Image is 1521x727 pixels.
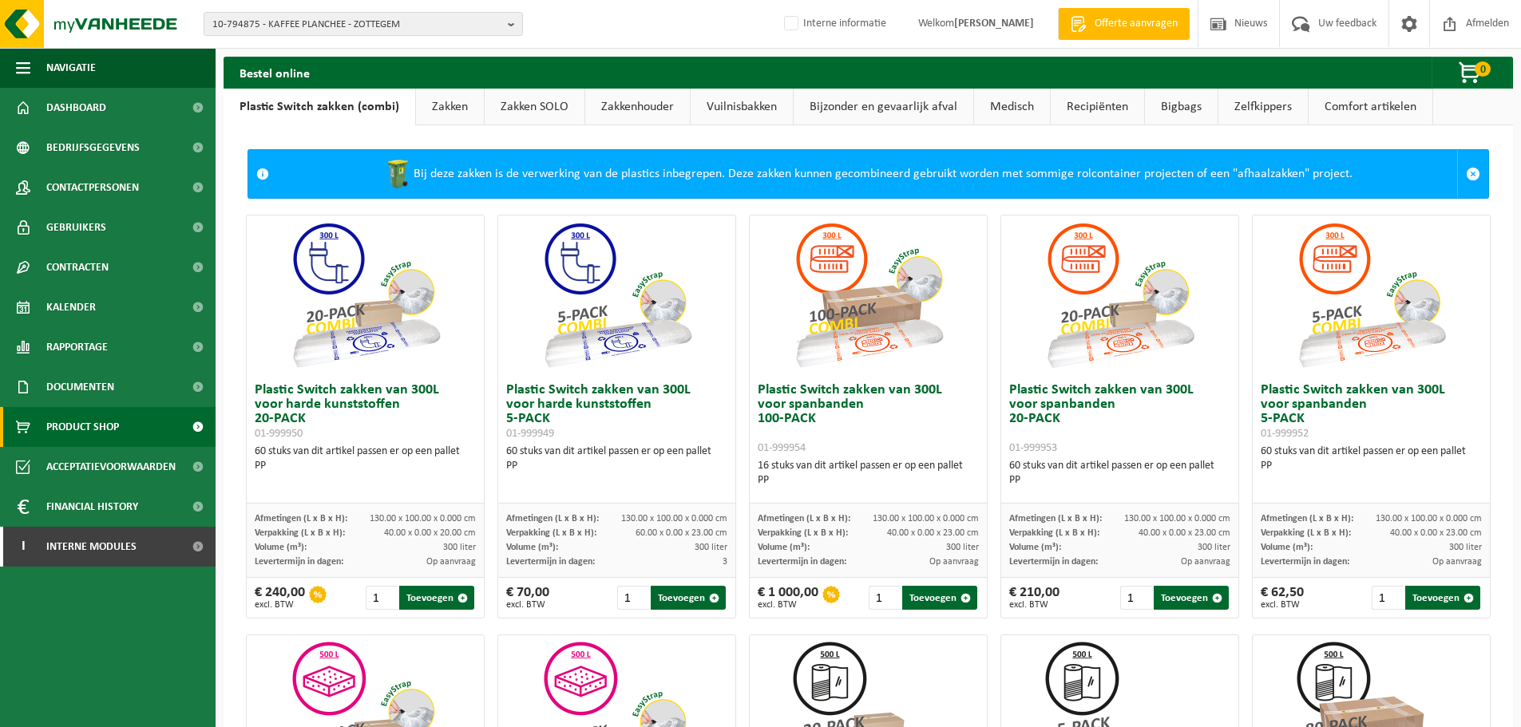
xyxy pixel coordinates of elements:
button: Toevoegen [902,586,977,610]
span: 01-999954 [758,442,806,454]
span: excl. BTW [255,600,305,610]
a: Zakken [416,89,484,125]
span: 60.00 x 0.00 x 23.00 cm [636,528,727,538]
h3: Plastic Switch zakken van 300L voor spanbanden 100-PACK [758,383,979,455]
span: 300 liter [1449,543,1482,552]
span: 3 [723,557,727,567]
h3: Plastic Switch zakken van 300L voor harde kunststoffen 5-PACK [506,383,727,441]
span: Levertermijn in dagen: [255,557,343,567]
span: 0 [1475,61,1491,77]
div: PP [1261,459,1482,473]
span: Volume (m³): [1261,543,1313,552]
span: 40.00 x 0.00 x 23.00 cm [887,528,979,538]
span: 01-999953 [1009,442,1057,454]
span: Afmetingen (L x B x H): [506,514,599,524]
span: Verpakking (L x B x H): [1009,528,1099,538]
div: € 1 000,00 [758,586,818,610]
h3: Plastic Switch zakken van 300L voor spanbanden 20-PACK [1009,383,1230,455]
span: 01-999952 [1261,428,1309,440]
h3: Plastic Switch zakken van 300L voor harde kunststoffen 20-PACK [255,383,476,441]
span: Product Shop [46,407,119,447]
label: Interne informatie [781,12,886,36]
a: Zelfkippers [1218,89,1308,125]
div: € 70,00 [506,586,549,610]
span: Levertermijn in dagen: [506,557,595,567]
span: Financial History [46,487,138,527]
span: Bedrijfsgegevens [46,128,140,168]
img: 01-999949 [537,215,697,375]
span: Dashboard [46,88,106,128]
span: 40.00 x 0.00 x 23.00 cm [1390,528,1482,538]
span: 10-794875 - KAFFEE PLANCHEE - ZOTTEGEM [212,13,501,37]
div: PP [1009,473,1230,488]
img: 01-999952 [1292,215,1452,375]
input: 1 [869,586,901,610]
span: Afmetingen (L x B x H): [1009,514,1102,524]
span: Documenten [46,367,114,407]
div: 60 stuks van dit artikel passen er op een pallet [1261,444,1482,473]
span: Offerte aanvragen [1091,16,1182,32]
span: Levertermijn in dagen: [1261,557,1349,567]
span: Contracten [46,247,109,287]
span: Verpakking (L x B x H): [255,528,345,538]
span: Verpakking (L x B x H): [758,528,848,538]
span: Afmetingen (L x B x H): [1261,514,1353,524]
span: Volume (m³): [506,543,558,552]
div: 60 stuks van dit artikel passen er op een pallet [1009,459,1230,488]
span: I [16,527,30,567]
a: Bigbags [1145,89,1218,125]
strong: [PERSON_NAME] [954,18,1034,30]
img: 01-999953 [1040,215,1200,375]
span: 130.00 x 100.00 x 0.000 cm [370,514,476,524]
span: Rapportage [46,327,108,367]
span: excl. BTW [1009,600,1060,610]
button: 0 [1432,57,1511,89]
span: 300 liter [946,543,979,552]
a: Vuilnisbakken [691,89,793,125]
a: Medisch [974,89,1050,125]
span: 40.00 x 0.00 x 23.00 cm [1139,528,1230,538]
span: Levertermijn in dagen: [1009,557,1098,567]
span: Afmetingen (L x B x H): [758,514,850,524]
div: 16 stuks van dit artikel passen er op een pallet [758,459,979,488]
span: Contactpersonen [46,168,139,207]
button: Toevoegen [1405,586,1480,610]
span: 300 liter [443,543,476,552]
span: Verpakking (L x B x H): [1261,528,1351,538]
input: 1 [366,586,398,610]
span: 300 liter [695,543,727,552]
a: Recipiënten [1051,89,1144,125]
div: PP [506,459,727,473]
a: Bijzonder en gevaarlijk afval [794,89,973,125]
div: Bij deze zakken is de verwerking van de plastics inbegrepen. Deze zakken kunnen gecombineerd gebr... [277,150,1457,198]
button: 10-794875 - KAFFEE PLANCHEE - ZOTTEGEM [204,12,523,36]
span: Interne modules [46,527,137,567]
span: 130.00 x 100.00 x 0.000 cm [873,514,979,524]
div: PP [758,473,979,488]
a: Plastic Switch zakken (combi) [224,89,415,125]
a: Sluit melding [1457,150,1488,198]
div: PP [255,459,476,473]
a: Zakkenhouder [585,89,690,125]
img: 01-999950 [286,215,446,375]
span: Gebruikers [46,207,106,247]
button: Toevoegen [651,586,726,610]
button: Toevoegen [1154,586,1229,610]
span: 40.00 x 0.00 x 20.00 cm [384,528,476,538]
input: 1 [617,586,650,610]
span: Kalender [46,287,96,327]
div: € 240,00 [255,586,305,610]
span: Levertermijn in dagen: [758,557,846,567]
span: 01-999950 [255,428,303,440]
span: Volume (m³): [255,543,307,552]
div: € 62,50 [1261,586,1304,610]
a: Zakken SOLO [485,89,584,125]
a: Offerte aanvragen [1058,8,1190,40]
a: Comfort artikelen [1309,89,1432,125]
span: excl. BTW [1261,600,1304,610]
img: WB-0240-HPE-GN-50.png [382,158,414,190]
span: Op aanvraag [426,557,476,567]
div: 60 stuks van dit artikel passen er op een pallet [255,444,476,473]
span: 130.00 x 100.00 x 0.000 cm [621,514,727,524]
span: Op aanvraag [1432,557,1482,567]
